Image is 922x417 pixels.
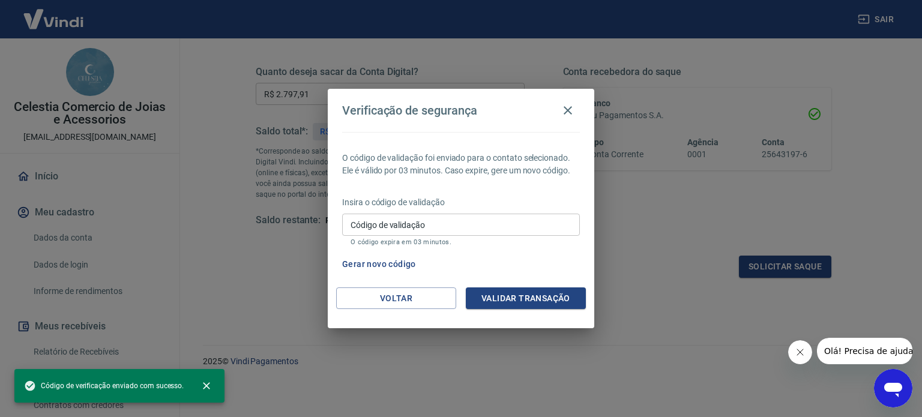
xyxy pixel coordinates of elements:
[193,373,220,399] button: close
[336,287,456,310] button: Voltar
[342,196,580,209] p: Insira o código de validação
[874,369,912,407] iframe: Botão para abrir a janela de mensagens
[342,152,580,177] p: O código de validação foi enviado para o contato selecionado. Ele é válido por 03 minutos. Caso e...
[817,338,912,364] iframe: Mensagem da empresa
[788,340,812,364] iframe: Fechar mensagem
[7,8,101,18] span: Olá! Precisa de ajuda?
[351,238,571,246] p: O código expira em 03 minutos.
[24,380,184,392] span: Código de verificação enviado com sucesso.
[466,287,586,310] button: Validar transação
[337,253,421,275] button: Gerar novo código
[342,103,477,118] h4: Verificação de segurança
